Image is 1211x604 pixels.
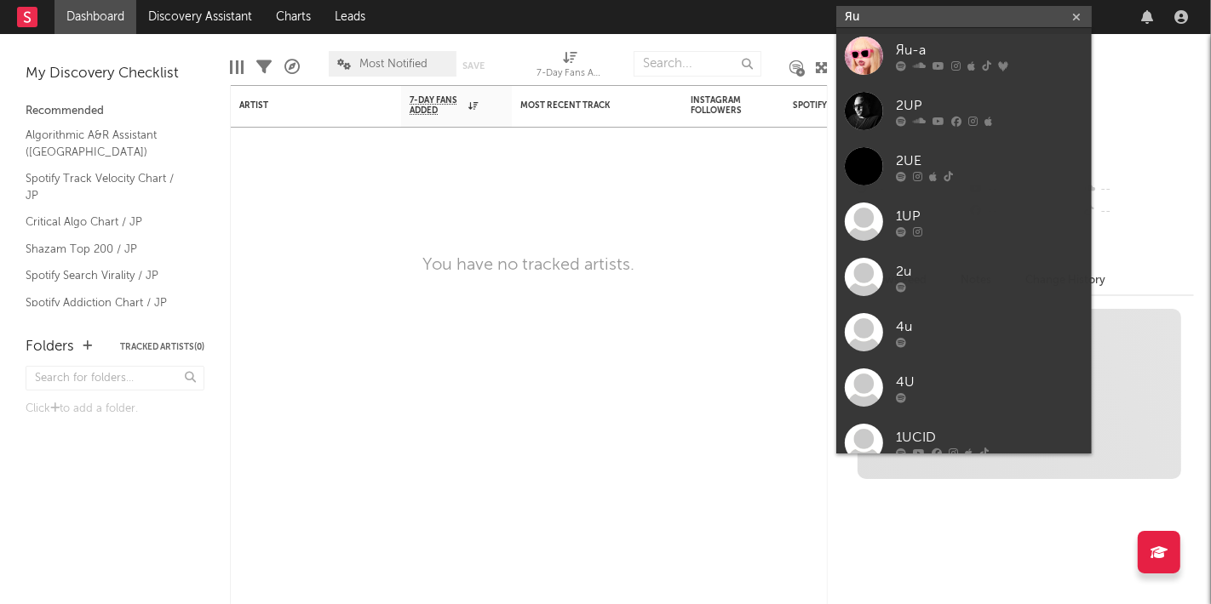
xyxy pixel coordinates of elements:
[359,59,428,70] span: Most Notified
[896,373,1083,393] div: 4U
[1081,179,1194,201] div: --
[26,337,74,357] div: Folders
[284,43,300,92] div: A&R Pipeline
[1081,201,1194,223] div: --
[26,213,187,231] a: Critical Algo Chart / JP
[26,293,187,312] a: Spotify Addiction Chart / JP
[836,305,1092,360] a: 4u
[26,169,187,204] a: Spotify Track Velocity Chart / JP
[120,343,204,351] button: Tracked Artists(0)
[26,126,187,161] a: Algorithmic A&R Assistant ([GEOGRAPHIC_DATA])
[634,51,761,77] input: Search...
[26,101,204,122] div: Recommended
[836,249,1092,305] a: 2u
[896,317,1083,338] div: 4u
[26,399,204,419] div: Click to add a folder.
[896,428,1083,448] div: 1UCID
[836,28,1092,83] a: Яu-a
[26,240,187,259] a: Shazam Top 200 / JP
[691,95,750,116] div: Instagram Followers
[896,262,1083,282] div: 2u
[896,41,1083,61] div: Яu-a
[836,415,1092,470] a: 1UCID
[423,255,635,276] div: You have no tracked artists.
[896,207,1083,227] div: 1UP
[896,96,1083,117] div: 2UP
[256,43,272,92] div: Filters
[520,100,648,111] div: Most Recent Track
[836,360,1092,415] a: 4U
[26,366,204,390] input: Search for folders...
[230,43,244,92] div: Edit Columns
[836,83,1092,139] a: 2UP
[537,43,605,92] div: 7-Day Fans Added (7-Day Fans Added)
[26,266,187,285] a: Spotify Search Virality / JP
[537,64,605,84] div: 7-Day Fans Added (7-Day Fans Added)
[793,100,921,111] div: Spotify Monthly Listeners
[239,100,367,111] div: Artist
[836,194,1092,249] a: 1UP
[836,6,1092,27] input: Search for artists
[896,151,1083,172] div: 2UE
[836,139,1092,194] a: 2UE
[462,61,485,71] button: Save
[410,95,464,116] span: 7-Day Fans Added
[26,64,204,84] div: My Discovery Checklist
